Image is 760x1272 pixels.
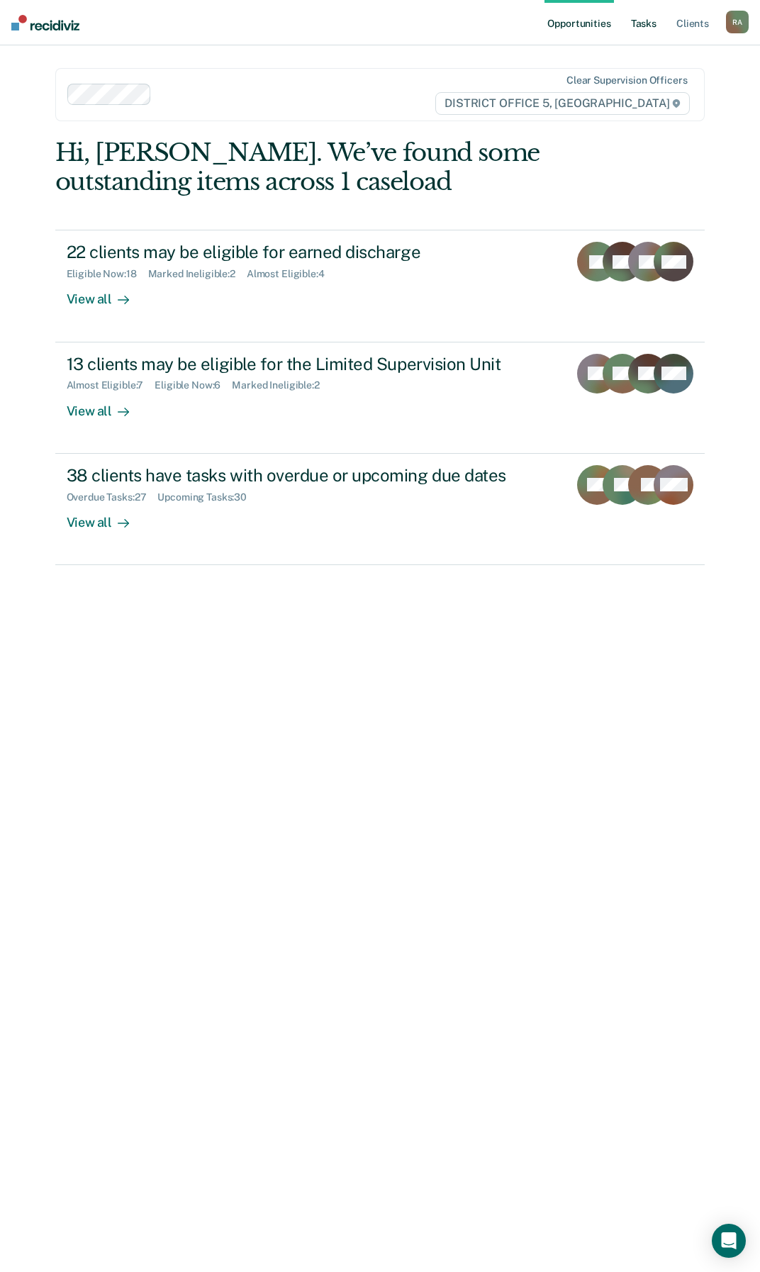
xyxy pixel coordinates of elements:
div: Overdue Tasks : 27 [67,491,158,503]
div: View all [67,391,146,419]
div: View all [67,503,146,530]
div: Hi, [PERSON_NAME]. We’ve found some outstanding items across 1 caseload [55,138,575,196]
div: Eligible Now : 6 [155,379,232,391]
img: Recidiviz [11,15,79,30]
a: 13 clients may be eligible for the Limited Supervision UnitAlmost Eligible:7Eligible Now:6Marked ... [55,342,705,454]
div: Marked Ineligible : 2 [232,379,330,391]
div: Marked Ineligible : 2 [148,268,247,280]
button: RA [726,11,749,33]
div: Open Intercom Messenger [712,1224,746,1258]
div: Clear supervision officers [566,74,687,87]
div: Almost Eligible : 7 [67,379,155,391]
div: Upcoming Tasks : 30 [157,491,258,503]
a: 22 clients may be eligible for earned dischargeEligible Now:18Marked Ineligible:2Almost Eligible:... [55,230,705,342]
div: 38 clients have tasks with overdue or upcoming due dates [67,465,558,486]
span: DISTRICT OFFICE 5, [GEOGRAPHIC_DATA] [435,92,690,115]
a: 38 clients have tasks with overdue or upcoming due datesOverdue Tasks:27Upcoming Tasks:30View all [55,454,705,565]
div: 22 clients may be eligible for earned discharge [67,242,558,262]
div: Almost Eligible : 4 [247,268,336,280]
div: Eligible Now : 18 [67,268,148,280]
div: View all [67,280,146,308]
div: 13 clients may be eligible for the Limited Supervision Unit [67,354,558,374]
div: R A [726,11,749,33]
